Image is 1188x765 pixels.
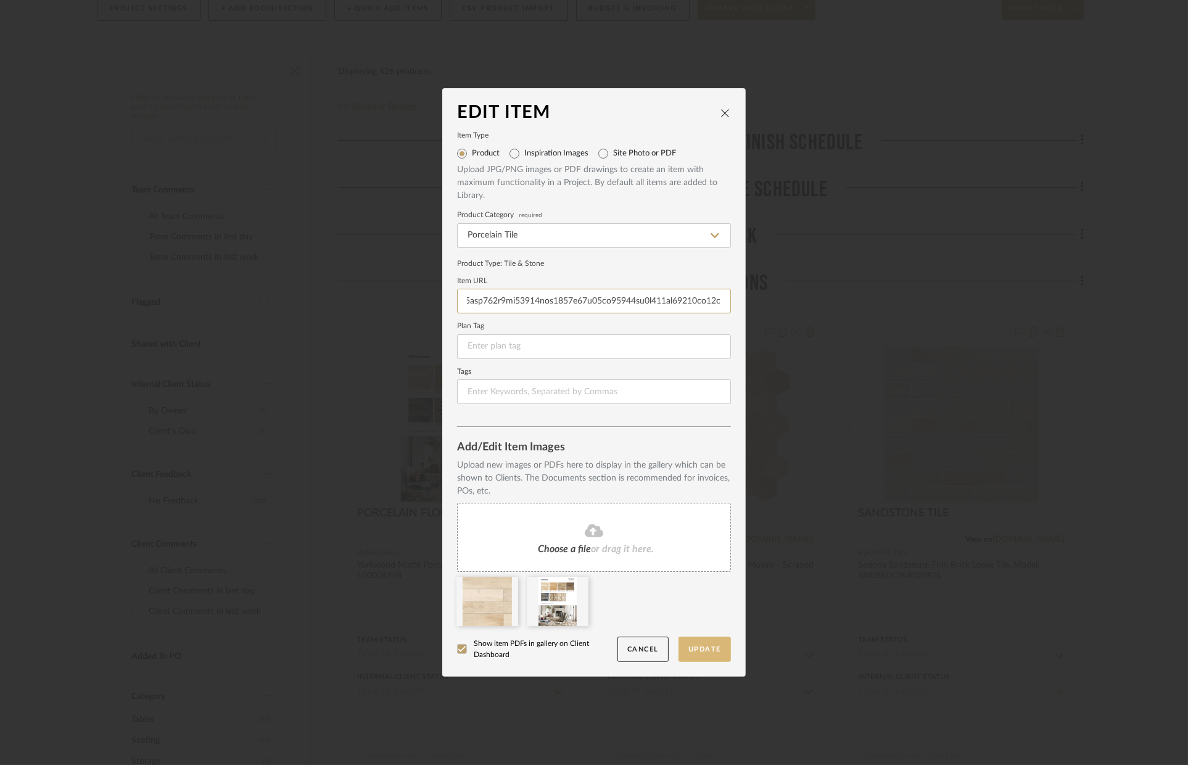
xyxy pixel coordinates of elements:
button: Cancel [617,637,669,662]
div: Product Type [457,258,731,269]
label: Site Photo or PDF [613,149,676,159]
label: Item Type [457,133,731,139]
button: close [720,107,731,118]
div: Upload JPG/PNG images or PDF drawings to create an item with maximum functionality in a Project. ... [457,163,731,202]
span: : Tile & Stone [500,260,544,267]
input: Type a category to search and select [457,223,731,248]
button: Update [679,637,731,662]
input: Enter URL [457,289,731,313]
span: or drag it here. [591,544,654,554]
label: Show item PDFs in gallery on Client Dashboard [457,638,617,660]
label: Product [472,149,500,159]
label: Plan Tag [457,323,731,329]
span: Choose a file [538,544,591,554]
input: Enter plan tag [457,334,731,359]
label: Tags [457,369,731,375]
input: Enter Keywords, Separated by Commas [457,379,731,404]
div: Upload new images or PDFs here to display in the gallery which can be shown to Clients. The Docum... [457,459,731,498]
div: Edit Item [457,103,720,123]
label: Product Category [457,212,731,218]
label: Item URL [457,278,731,284]
label: Inspiration Images [524,149,588,159]
div: Add/Edit Item Images [457,442,731,454]
mat-radio-group: Select item type [457,144,731,163]
span: required [519,213,542,218]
